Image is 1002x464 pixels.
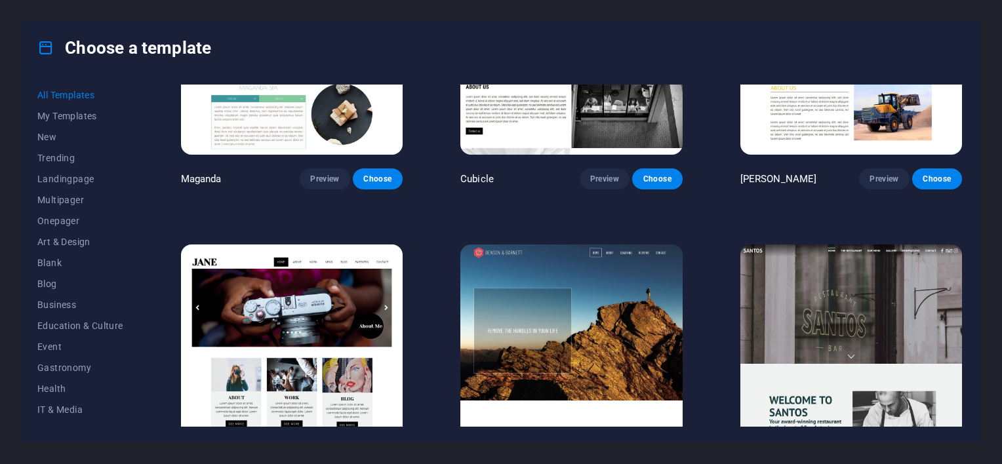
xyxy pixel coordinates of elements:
button: Education & Culture [37,315,123,336]
button: All Templates [37,85,123,106]
span: Choose [923,174,952,184]
span: Blog [37,279,123,289]
span: Choose [643,174,671,184]
span: Blank [37,258,123,268]
button: Legal & Finance [37,420,123,441]
button: Blog [37,273,123,294]
img: Benson & Barnett [460,244,682,449]
button: Choose [632,168,682,189]
span: Legal & Finance [37,425,123,436]
button: My Templates [37,106,123,126]
span: Choose [363,174,392,184]
span: Multipager [37,195,123,205]
span: IT & Media [37,404,123,415]
button: IT & Media [37,399,123,420]
span: Preview [590,174,619,184]
button: Preview [580,168,630,189]
button: Preview [300,168,350,189]
button: Event [37,336,123,357]
span: Landingpage [37,174,123,184]
button: Art & Design [37,231,123,252]
span: Health [37,383,123,394]
span: Education & Culture [37,320,123,331]
span: Art & Design [37,237,123,247]
button: Choose [912,168,962,189]
span: Business [37,300,123,310]
p: Maganda [181,172,222,185]
img: Jane [181,244,403,449]
button: Landingpage [37,168,123,189]
button: Trending [37,147,123,168]
span: Preview [310,174,339,184]
span: Onepager [37,216,123,226]
button: Preview [859,168,909,189]
p: Cubicle [460,172,494,185]
h4: Choose a template [37,37,211,58]
button: Onepager [37,210,123,231]
p: [PERSON_NAME] [740,172,817,185]
span: Preview [870,174,898,184]
button: Multipager [37,189,123,210]
span: All Templates [37,90,123,100]
span: My Templates [37,111,123,121]
img: Santos [740,244,962,449]
span: Trending [37,153,123,163]
button: Health [37,378,123,399]
button: New [37,126,123,147]
button: Business [37,294,123,315]
span: Event [37,341,123,352]
span: New [37,132,123,142]
button: Blank [37,252,123,273]
button: Choose [353,168,403,189]
span: Gastronomy [37,362,123,373]
button: Gastronomy [37,357,123,378]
